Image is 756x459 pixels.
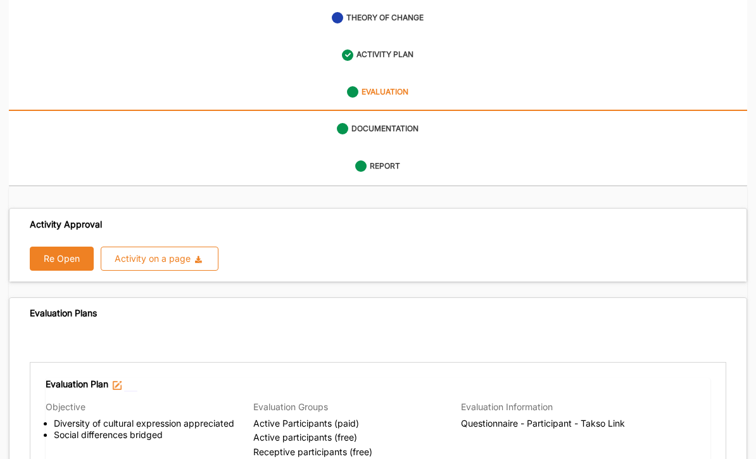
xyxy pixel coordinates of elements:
[46,378,108,391] label: Evaluation Plan
[253,418,461,429] span: Active Participants (paid)
[253,432,461,443] span: Active participants (free)
[253,401,328,412] span: Evaluation Groups
[115,254,191,263] div: Activity on a page
[54,418,253,429] li: Diversity of cultural expression appreciated
[461,401,553,412] span: Evaluation Information
[370,161,400,172] label: REPORT
[253,446,461,458] span: Receptive participants (free)
[356,49,413,60] label: ACTIVITY PLAN
[351,124,419,134] label: DOCUMENTATION
[101,247,219,271] button: Activity on a page
[30,247,94,271] button: Re Open
[461,418,669,429] span: Questionnaire - Participant - Takso Link
[30,219,102,230] span: Activity Approval
[54,429,253,441] li: Social differences bridged
[30,307,97,319] div: Evaluation Plans
[362,87,408,98] label: EVALUATION
[46,401,85,412] span: Objective
[113,381,122,390] img: icon
[346,13,424,23] label: THEORY OF CHANGE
